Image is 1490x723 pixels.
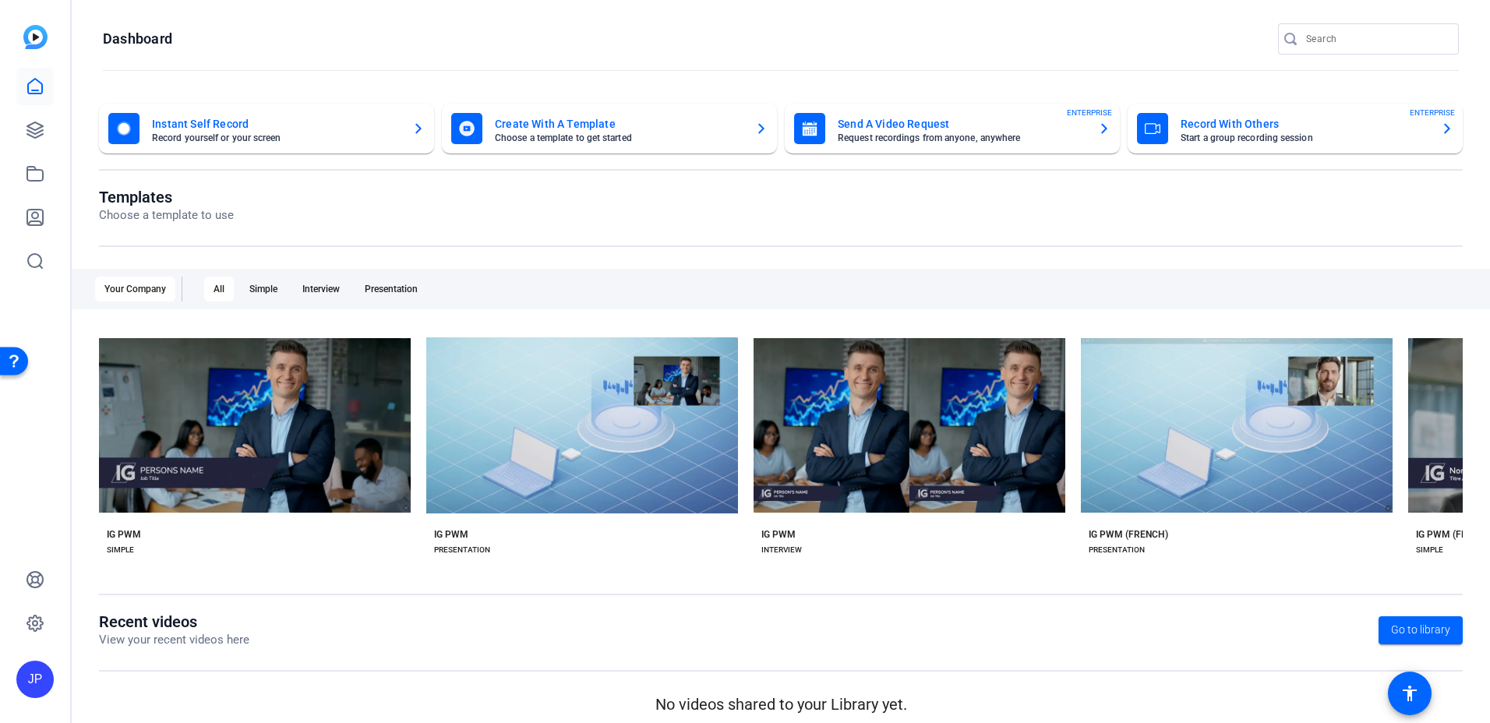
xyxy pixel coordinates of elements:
[838,115,1086,133] mat-card-title: Send A Video Request
[107,544,134,556] div: SIMPLE
[240,277,287,302] div: Simple
[99,693,1463,716] p: No videos shared to your Library yet.
[99,188,234,206] h1: Templates
[1181,133,1428,143] mat-card-subtitle: Start a group recording session
[293,277,349,302] div: Interview
[107,528,141,541] div: IG PWM
[838,133,1086,143] mat-card-subtitle: Request recordings from anyone, anywhere
[442,104,777,153] button: Create With A TemplateChoose a template to get started
[152,133,400,143] mat-card-subtitle: Record yourself or your screen
[152,115,400,133] mat-card-title: Instant Self Record
[1416,544,1443,556] div: SIMPLE
[99,206,234,224] p: Choose a template to use
[434,528,468,541] div: IG PWM
[1391,622,1450,638] span: Go to library
[1089,528,1168,541] div: IG PWM (FRENCH)
[1128,104,1463,153] button: Record With OthersStart a group recording sessionENTERPRISE
[495,115,743,133] mat-card-title: Create With A Template
[16,661,54,698] div: JP
[1089,544,1145,556] div: PRESENTATION
[23,25,48,49] img: blue-gradient.svg
[1181,115,1428,133] mat-card-title: Record With Others
[99,631,249,649] p: View your recent videos here
[1400,684,1419,703] mat-icon: accessibility
[1410,107,1455,118] span: ENTERPRISE
[761,544,802,556] div: INTERVIEW
[103,30,172,48] h1: Dashboard
[355,277,427,302] div: Presentation
[99,612,249,631] h1: Recent videos
[761,528,796,541] div: IG PWM
[1306,30,1446,48] input: Search
[95,277,175,302] div: Your Company
[434,544,490,556] div: PRESENTATION
[1067,107,1112,118] span: ENTERPRISE
[99,104,434,153] button: Instant Self RecordRecord yourself or your screen
[1379,616,1463,644] a: Go to library
[204,277,234,302] div: All
[785,104,1120,153] button: Send A Video RequestRequest recordings from anyone, anywhereENTERPRISE
[495,133,743,143] mat-card-subtitle: Choose a template to get started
